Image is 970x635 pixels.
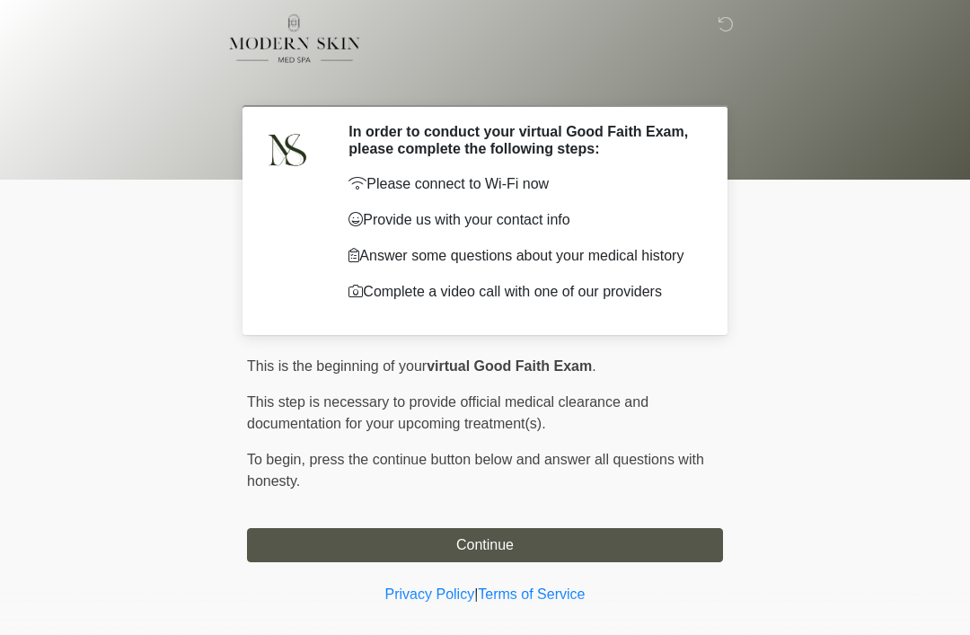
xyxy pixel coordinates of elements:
[478,586,585,602] a: Terms of Service
[247,528,723,562] button: Continue
[247,394,648,431] span: This step is necessary to provide official medical clearance and documentation for your upcoming ...
[260,123,314,177] img: Agent Avatar
[247,358,427,374] span: This is the beginning of your
[247,452,704,489] span: press the continue button below and answer all questions with honesty.
[247,452,309,467] span: To begin,
[348,209,696,231] p: Provide us with your contact info
[348,281,696,303] p: Complete a video call with one of our providers
[348,123,696,157] h2: In order to conduct your virtual Good Faith Exam, please complete the following steps:
[234,65,736,98] h1: ‎ ‎ ‎ ‎ ‎ ‎ ‎ ‎ ‎ ‎
[592,358,595,374] span: .
[427,358,592,374] strong: virtual Good Faith Exam
[474,586,478,602] a: |
[385,586,475,602] a: Privacy Policy
[348,245,696,267] p: Answer some questions about your medical history
[229,13,360,63] img: Modern Skin Med Spa Logo
[348,173,696,195] p: Please connect to Wi-Fi now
